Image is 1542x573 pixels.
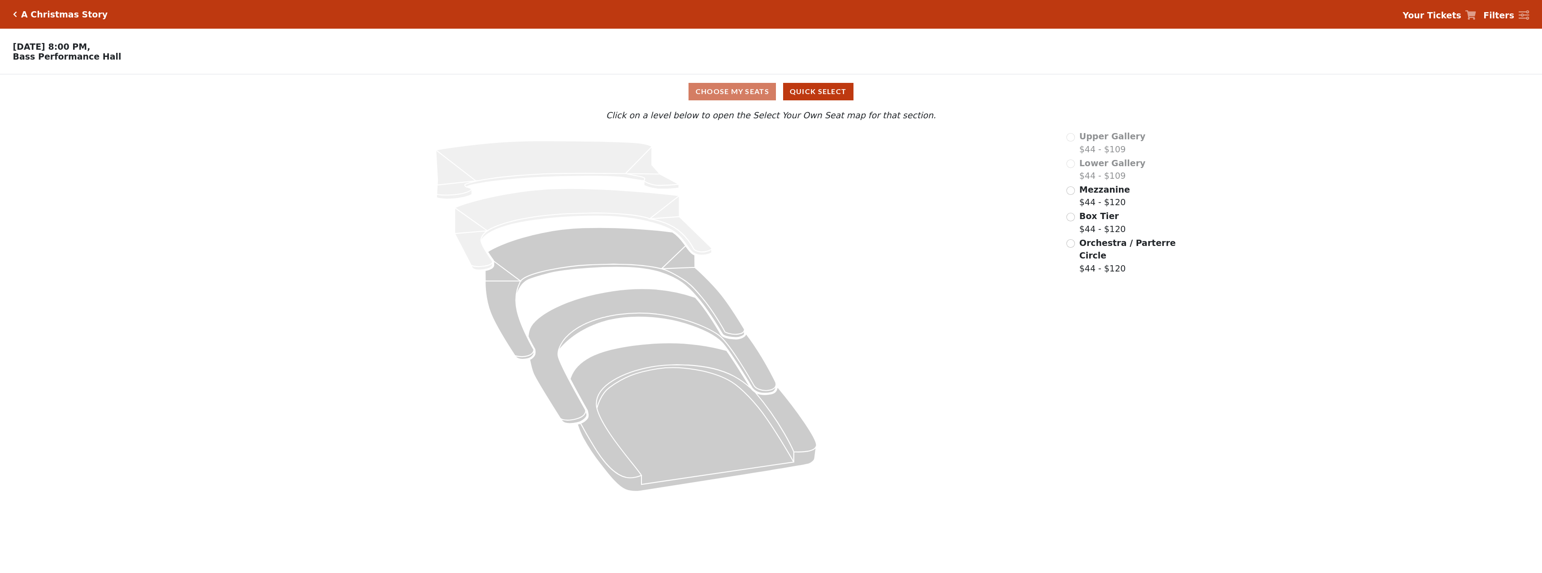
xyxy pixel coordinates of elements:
label: $44 - $120 [1079,210,1126,235]
path: Upper Gallery - Seats Available: 0 [436,141,680,199]
label: $44 - $109 [1079,130,1146,155]
span: Upper Gallery [1079,131,1146,141]
path: Orchestra / Parterre Circle - Seats Available: 154 [570,343,817,492]
a: Click here to go back to filters [13,11,17,17]
span: Lower Gallery [1079,158,1146,168]
label: $44 - $120 [1079,183,1130,209]
label: $44 - $120 [1079,237,1177,275]
strong: Filters [1483,10,1514,20]
strong: Your Tickets [1403,10,1461,20]
span: Box Tier [1079,211,1119,221]
button: Quick Select [783,83,853,100]
span: Mezzanine [1079,185,1130,194]
span: Orchestra / Parterre Circle [1079,238,1176,261]
a: Your Tickets [1403,9,1476,22]
path: Lower Gallery - Seats Available: 0 [455,189,712,270]
a: Filters [1483,9,1529,22]
p: Click on a level below to open the Select Your Own Seat map for that section. [199,109,1343,122]
label: $44 - $109 [1079,157,1146,182]
h5: A Christmas Story [21,9,108,20]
